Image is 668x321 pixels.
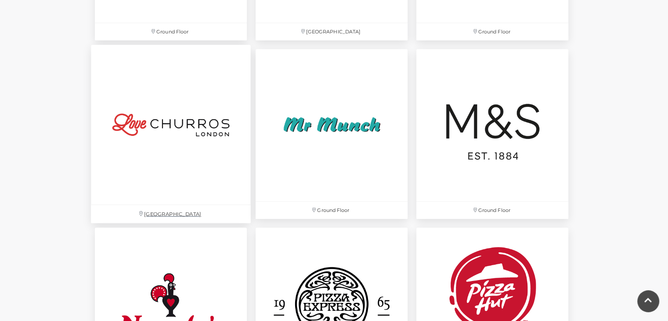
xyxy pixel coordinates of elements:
p: Ground Floor [416,202,568,219]
a: Ground Floor [251,45,412,223]
p: Ground Floor [95,23,247,40]
p: [GEOGRAPHIC_DATA] [256,23,408,40]
a: Ground Floor [412,45,573,223]
p: Ground Floor [416,23,568,40]
a: [GEOGRAPHIC_DATA] [86,40,255,228]
p: [GEOGRAPHIC_DATA] [91,205,251,223]
p: Ground Floor [256,202,408,219]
